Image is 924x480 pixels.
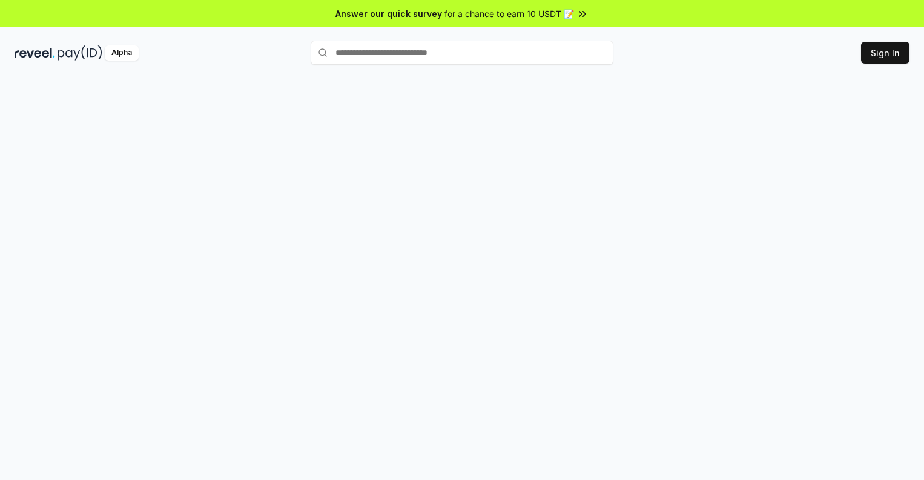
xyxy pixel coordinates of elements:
[105,45,139,61] div: Alpha
[861,42,909,64] button: Sign In
[335,7,442,20] span: Answer our quick survey
[58,45,102,61] img: pay_id
[444,7,574,20] span: for a chance to earn 10 USDT 📝
[15,45,55,61] img: reveel_dark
